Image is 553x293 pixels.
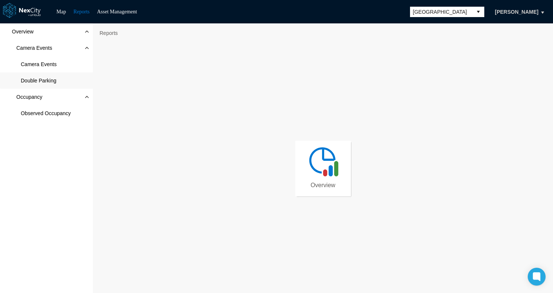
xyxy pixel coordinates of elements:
a: Map [56,9,66,14]
span: Double Parking [21,77,56,84]
a: Asset Management [97,9,137,14]
span: Observed Occupancy [21,110,71,117]
span: Camera Events [21,61,56,68]
a: Reports [74,9,90,14]
span: [GEOGRAPHIC_DATA] [413,8,469,16]
span: Overview [12,28,33,35]
a: Overview [295,141,351,196]
span: Occupancy [16,93,42,101]
span: Reports [97,27,121,39]
span: Camera Events [16,44,52,52]
button: [PERSON_NAME] [487,6,546,18]
span: [PERSON_NAME] [495,8,539,16]
img: revenue [306,144,340,178]
button: select [472,7,484,17]
span: Overview [310,182,335,189]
